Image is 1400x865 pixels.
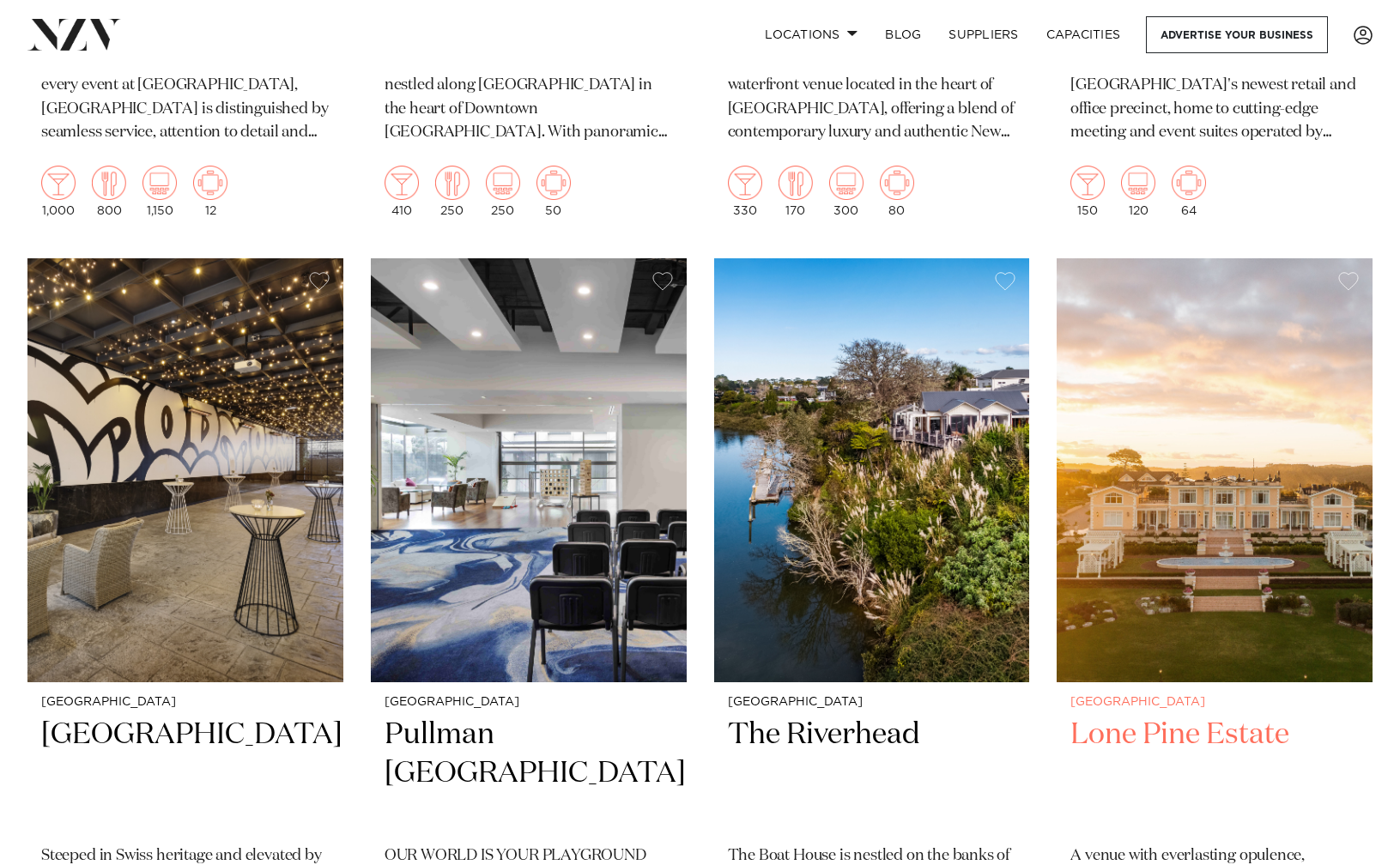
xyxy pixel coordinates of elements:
[728,166,762,217] div: 330
[27,19,121,50] img: nzv-logo.png
[1172,166,1206,217] div: 64
[486,166,520,200] img: theatre.png
[1033,16,1135,53] a: Capacities
[1070,716,1359,832] h2: Lone Pine Estate
[1070,166,1105,200] img: cocktail.png
[1172,166,1206,200] img: meeting.png
[92,166,126,217] div: 800
[385,696,673,709] small: [GEOGRAPHIC_DATA]
[728,716,1016,832] h2: The Riverhead
[1121,166,1155,200] img: theatre.png
[871,16,935,53] a: BLOG
[779,166,813,217] div: 170
[41,696,330,709] small: [GEOGRAPHIC_DATA]
[385,166,419,200] img: cocktail.png
[1146,16,1328,53] a: Advertise your business
[92,166,126,200] img: dining.png
[935,16,1032,53] a: SUPPLIERS
[385,50,673,146] p: Wharfside is a versatile, modern venue nestled along [GEOGRAPHIC_DATA] in the heart of Downtown [...
[385,166,419,217] div: 410
[1070,166,1105,217] div: 150
[728,166,762,200] img: cocktail.png
[1070,696,1359,709] small: [GEOGRAPHIC_DATA]
[880,166,914,200] img: meeting.png
[751,16,871,53] a: Locations
[1070,50,1359,146] p: [GEOGRAPHIC_DATA] is [GEOGRAPHIC_DATA]'s newest retail and office precinct, home to cutting-edge ...
[142,166,177,200] img: theatre.png
[41,166,76,200] img: cocktail.png
[193,166,227,200] img: meeting.png
[435,166,470,217] div: 250
[142,166,177,217] div: 1,150
[435,166,470,200] img: dining.png
[41,166,76,217] div: 1,000
[385,716,673,832] h2: Pullman [GEOGRAPHIC_DATA]
[486,166,520,217] div: 250
[41,50,330,146] p: From the ballroom to the boardroom, every event at [GEOGRAPHIC_DATA], [GEOGRAPHIC_DATA] is distin...
[779,166,813,200] img: dining.png
[1121,166,1155,217] div: 120
[829,166,864,217] div: 300
[41,716,330,832] h2: [GEOGRAPHIC_DATA]
[536,166,571,200] img: meeting.png
[536,166,571,217] div: 50
[829,166,864,200] img: theatre.png
[193,166,227,217] div: 12
[728,696,1016,709] small: [GEOGRAPHIC_DATA]
[880,166,914,217] div: 80
[728,50,1016,146] p: Park [GEOGRAPHIC_DATA] is a premier waterfront venue located in the heart of [GEOGRAPHIC_DATA], o...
